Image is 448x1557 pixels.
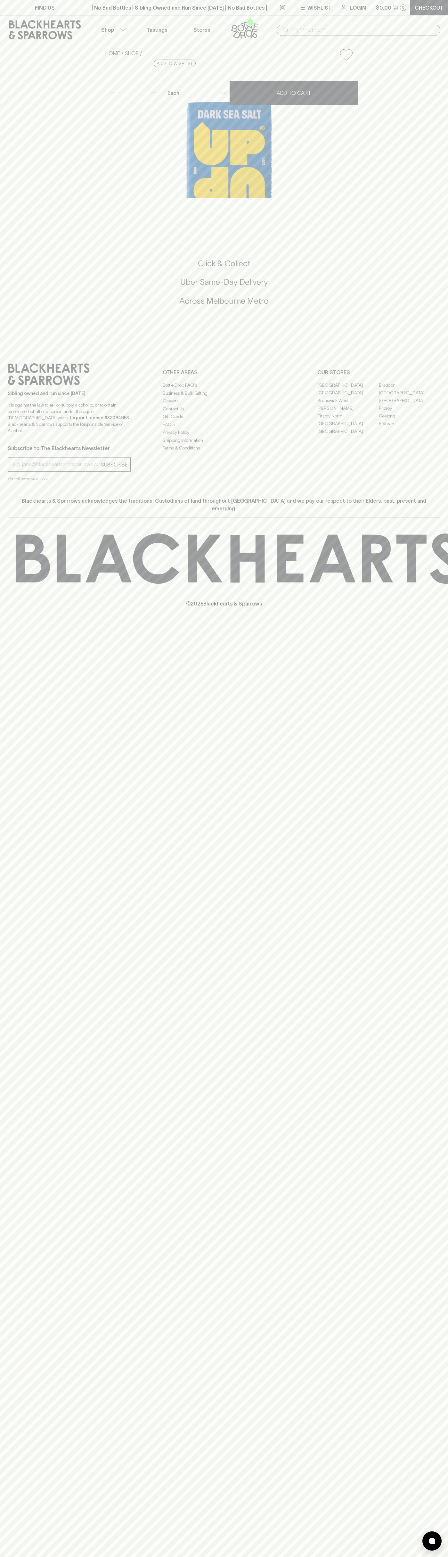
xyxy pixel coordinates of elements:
[415,4,444,12] p: Checkout
[90,15,135,44] button: Shop
[167,89,179,97] p: Each
[101,461,128,468] p: SUBSCRIBE
[179,15,224,44] a: Stores
[163,397,286,405] a: Careers
[12,497,436,512] p: Blackhearts & Sparrows acknowledges the traditional Custodians of land throughout [GEOGRAPHIC_DAT...
[317,397,379,404] a: Brunswick West
[98,457,130,471] button: SUBSCRIBE
[307,4,332,12] p: Wishlist
[277,89,311,97] p: ADD TO CART
[163,429,286,436] a: Privacy Policy
[317,381,379,389] a: [GEOGRAPHIC_DATA]
[379,389,440,397] a: [GEOGRAPHIC_DATA]
[379,397,440,404] a: [GEOGRAPHIC_DATA]
[134,15,179,44] a: Tastings
[230,81,358,105] button: ADD TO CART
[165,86,229,99] div: Each
[317,412,379,420] a: Fitzroy North
[101,26,114,34] p: Shop
[70,415,129,420] strong: Liquor License #32064953
[163,436,286,444] a: Shipping Information
[317,427,379,435] a: [GEOGRAPHIC_DATA]
[379,420,440,427] a: Prahran
[100,66,358,198] img: 37014.png
[379,404,440,412] a: Fitzroy
[8,296,440,306] h5: Across Melbourne Metro
[163,382,286,389] a: Bottle Drop FAQ's
[376,4,391,12] p: $0.00
[163,405,286,413] a: Contact Us
[8,402,131,434] p: It is against the law to sell or supply alcohol to, or to obtain alcohol on behalf of a person un...
[292,25,435,35] input: Try "Pinot noir"
[8,390,131,397] p: Sibling owned and run since [DATE]
[402,6,404,9] p: 0
[163,368,286,376] p: OTHER AREAS
[13,459,98,470] input: e.g. jane@blackheartsandsparrows.com.au
[8,233,440,340] div: Call to action block
[317,368,440,376] p: OUR STORES
[163,421,286,428] a: FAQ's
[163,413,286,421] a: Gift Cards
[317,404,379,412] a: [PERSON_NAME]
[317,389,379,397] a: [GEOGRAPHIC_DATA]
[8,444,131,452] p: Subscribe to The Blackhearts Newsletter
[147,26,167,34] p: Tastings
[338,47,355,63] button: Add to wishlist
[163,389,286,397] a: Business & Bulk Gifting
[8,277,440,287] h5: Uber Same-Day Delivery
[350,4,366,12] p: Login
[163,444,286,452] a: Terms & Conditions
[154,60,196,67] button: Add to wishlist
[125,50,139,56] a: SHOP
[379,381,440,389] a: Braddon
[8,258,440,269] h5: Click & Collect
[105,50,120,56] a: HOME
[35,4,55,12] p: FIND US
[8,475,131,482] p: We will never spam you
[193,26,210,34] p: Stores
[379,412,440,420] a: Geelong
[429,1538,435,1544] img: bubble-icon
[317,420,379,427] a: [GEOGRAPHIC_DATA]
